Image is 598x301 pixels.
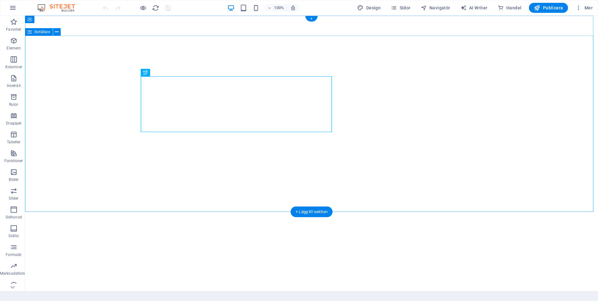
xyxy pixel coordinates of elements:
p: Sidfot [8,233,19,238]
p: Innehåll [7,83,21,88]
span: Navigatör [421,5,450,11]
button: Handel [495,3,524,13]
p: Tabeller [7,140,20,145]
button: 100% [265,4,287,12]
p: Element [7,46,21,51]
p: Sidhuvud [6,215,22,220]
p: Favoriter [6,27,21,32]
button: reload [152,4,159,12]
img: Editor Logo [36,4,83,12]
span: AI Writer [460,5,488,11]
button: Design [355,3,383,13]
p: Bilder [9,177,18,182]
p: Kolumner [5,64,22,69]
span: Handel [498,5,522,11]
p: Rutor [9,102,18,107]
button: Sidor [388,3,413,13]
button: AI Writer [458,3,490,13]
span: Mer [575,5,593,11]
p: Formulär [6,252,22,257]
span: Publicera [534,5,563,11]
button: Publicera [529,3,568,13]
p: Slider [9,196,18,201]
h6: 100% [274,4,284,12]
p: Dragspel [6,121,21,126]
div: + Lägg till sektion [291,207,332,217]
button: Klicka här för att lämna förhandsvisningsläge och fortsätta redigera [139,4,147,12]
span: Behållare [34,30,50,34]
p: Funktioner [4,158,23,163]
span: Sidor [391,5,410,11]
button: Navigatör [418,3,453,13]
i: Uppdatera sida [152,4,159,12]
div: + [305,16,317,22]
i: Justera zoomnivån automatiskt vid storleksändring för att passa vald enhet. [290,5,296,11]
div: Design (Ctrl+Alt+Y) [355,3,383,13]
span: Design [357,5,381,11]
button: Mer [573,3,595,13]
